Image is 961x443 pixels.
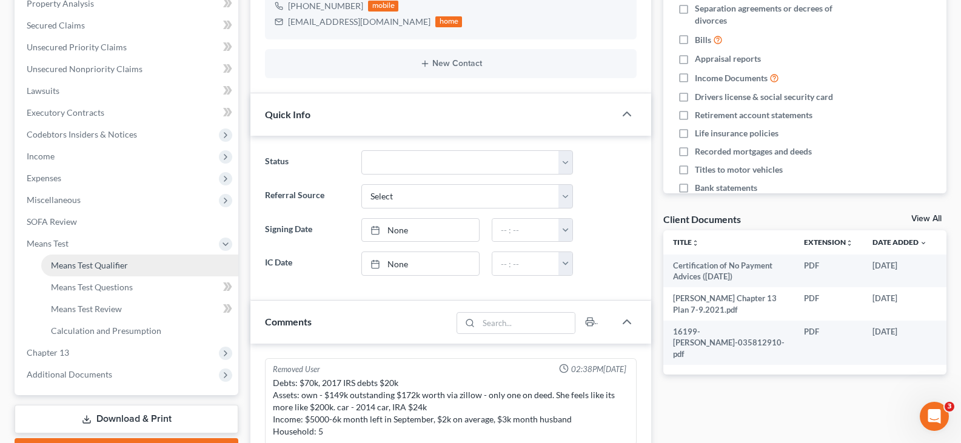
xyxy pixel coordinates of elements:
span: Chapter 13 [27,347,69,358]
input: Search... [479,313,575,333]
label: Status [259,150,355,175]
td: PDF [794,255,863,288]
i: unfold_more [846,239,853,247]
span: Life insurance policies [695,127,779,139]
td: [DATE] [863,287,937,321]
span: Means Test [27,238,69,248]
a: Date Added expand_more [872,238,927,247]
span: Calculation and Presumption [51,325,161,336]
span: Codebtors Insiders & Notices [27,129,137,139]
span: Recorded mortgages and deeds [695,145,812,158]
td: 16199-[PERSON_NAME]-035812910-pdf [663,321,794,365]
div: home [435,16,462,27]
a: SOFA Review [17,211,238,233]
span: 02:38PM[DATE] [571,364,626,375]
span: Means Test Qualifier [51,260,128,270]
span: Unsecured Priority Claims [27,42,127,52]
span: Income [27,151,55,161]
input: -- : -- [492,252,559,275]
td: PDF [794,287,863,321]
span: Separation agreements or decrees of divorces [695,2,865,27]
a: Extensionunfold_more [804,238,853,247]
span: Comments [265,316,312,327]
td: [PERSON_NAME] Chapter 13 Plan 7-9.2021.pdf [663,287,794,321]
div: Debts: $70k, 2017 IRS debts $20k Assets: own - $149k outstanding $172k worth via zillow - only on... [273,377,629,438]
span: Lawsuits [27,85,59,96]
span: Income Documents [695,72,768,84]
span: SOFA Review [27,216,77,227]
span: Miscellaneous [27,195,81,205]
a: Calculation and Presumption [41,320,238,342]
a: Means Test Qualifier [41,255,238,276]
span: Bank statements [695,182,757,194]
button: New Contact [275,59,627,68]
i: unfold_more [692,239,699,247]
td: [DATE] [863,321,937,365]
span: Bills [695,34,711,46]
span: Unsecured Nonpriority Claims [27,64,142,74]
a: Titleunfold_more [673,238,699,247]
label: Referral Source [259,184,355,208]
i: expand_more [920,239,927,247]
a: Executory Contracts [17,102,238,124]
label: IC Date [259,251,355,276]
span: Means Test Review [51,304,122,314]
a: None [362,219,479,242]
a: Secured Claims [17,15,238,36]
span: Additional Documents [27,369,112,379]
a: Means Test Review [41,298,238,320]
a: Lawsuits [17,80,238,102]
a: View All [911,215,942,223]
input: -- : -- [492,219,559,242]
div: Removed User [273,364,320,375]
label: Signing Date [259,218,355,242]
a: None [362,252,479,275]
td: PDF [794,321,863,365]
span: Appraisal reports [695,53,761,65]
a: Means Test Questions [41,276,238,298]
span: Retirement account statements [695,109,812,121]
td: [DATE] [863,255,937,288]
div: Client Documents [663,213,741,225]
span: 3 [945,402,954,411]
a: Unsecured Nonpriority Claims [17,58,238,80]
span: Executory Contracts [27,107,104,118]
span: Drivers license & social security card [695,91,833,103]
div: [EMAIL_ADDRESS][DOMAIN_NAME] [288,16,430,28]
span: Expenses [27,173,61,183]
span: Quick Info [265,108,310,120]
span: Titles to motor vehicles [695,164,783,176]
iframe: Intercom live chat [920,402,949,431]
a: Unsecured Priority Claims [17,36,238,58]
a: Download & Print [15,405,238,433]
td: Certification of No Payment Advices ([DATE]) [663,255,794,288]
span: Secured Claims [27,20,85,30]
div: mobile [368,1,398,12]
span: Means Test Questions [51,282,133,292]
